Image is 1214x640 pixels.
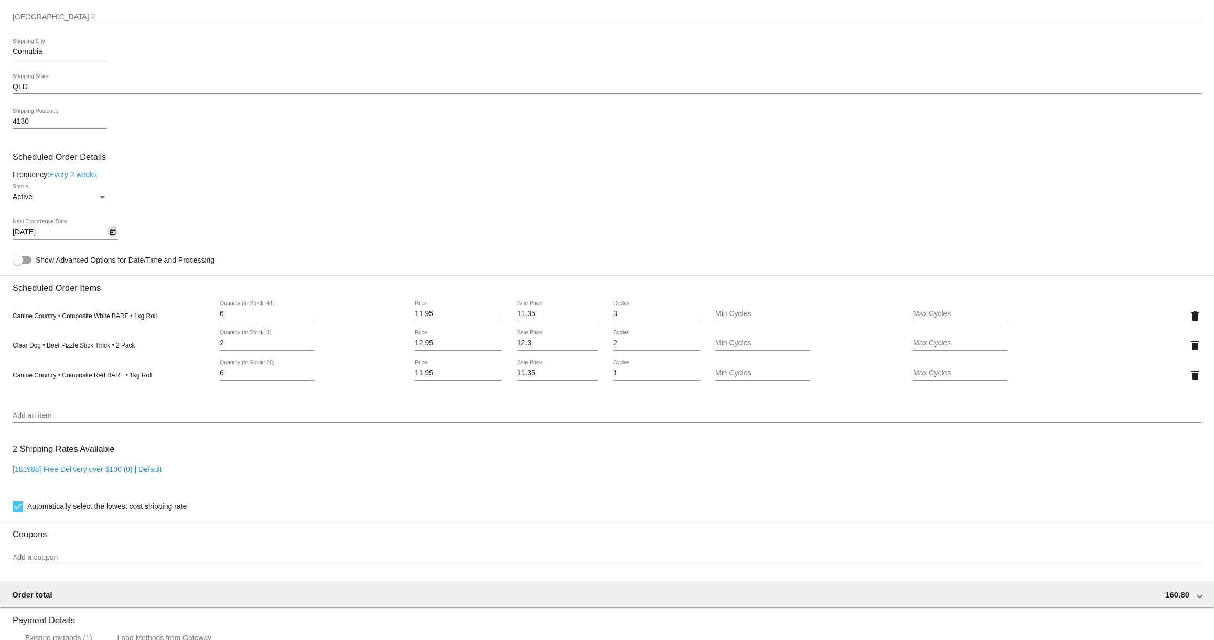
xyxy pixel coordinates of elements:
[13,312,157,320] span: Canine Country • Composite White BARF • 1kg Roll
[220,369,314,377] input: Quantity (In Stock: 28)
[13,522,1201,539] h3: Coupons
[415,369,502,377] input: Price
[1189,339,1201,352] mat-icon: delete
[13,372,153,379] span: Canine Country • Composite Red BARF • 1kg Roll
[1165,590,1189,599] span: 160.80
[49,170,97,179] a: Every 2 weeks
[913,369,1007,377] input: Max Cycles
[913,310,1007,318] input: Max Cycles
[613,310,700,318] input: Cycles
[13,275,1201,293] h3: Scheduled Order Items
[13,152,1201,162] h3: Scheduled Order Details
[517,339,598,348] input: Sale Price
[715,369,810,377] input: Min Cycles
[13,117,107,126] input: Shipping Postcode
[715,339,810,348] input: Min Cycles
[220,310,314,318] input: Quantity (In Stock: 41)
[13,465,162,473] a: [181988] Free Delivery over $100 (0) | Default
[13,342,135,349] span: Clear Dog • Beef Pizzle Stick Thick • 2 Pack
[1189,369,1201,382] mat-icon: delete
[13,13,1201,21] input: Shipping Street 2
[13,554,1201,562] input: Add a coupon
[36,255,214,265] span: Show Advanced Options for Date/Time and Processing
[13,411,1201,420] input: Add an item
[913,339,1007,348] input: Max Cycles
[13,608,1201,625] h3: Payment Details
[415,310,502,318] input: Price
[517,369,598,377] input: Sale Price
[27,500,187,513] span: Automatically select the lowest cost shipping rate
[220,339,314,348] input: Quantity (In Stock: 8)
[715,310,810,318] input: Min Cycles
[13,170,1201,179] div: Frequency:
[13,48,107,56] input: Shipping City
[517,310,598,318] input: Sale Price
[13,192,33,201] span: Active
[613,369,700,377] input: Cycles
[415,339,502,348] input: Price
[13,193,107,201] mat-select: Status
[13,438,114,460] h3: 2 Shipping Rates Available
[1189,310,1201,322] mat-icon: delete
[13,228,107,236] input: Next Occurrence Date
[13,83,1201,91] input: Shipping State
[613,339,700,348] input: Cycles
[107,226,118,237] button: Open calendar
[12,590,52,599] span: Order total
